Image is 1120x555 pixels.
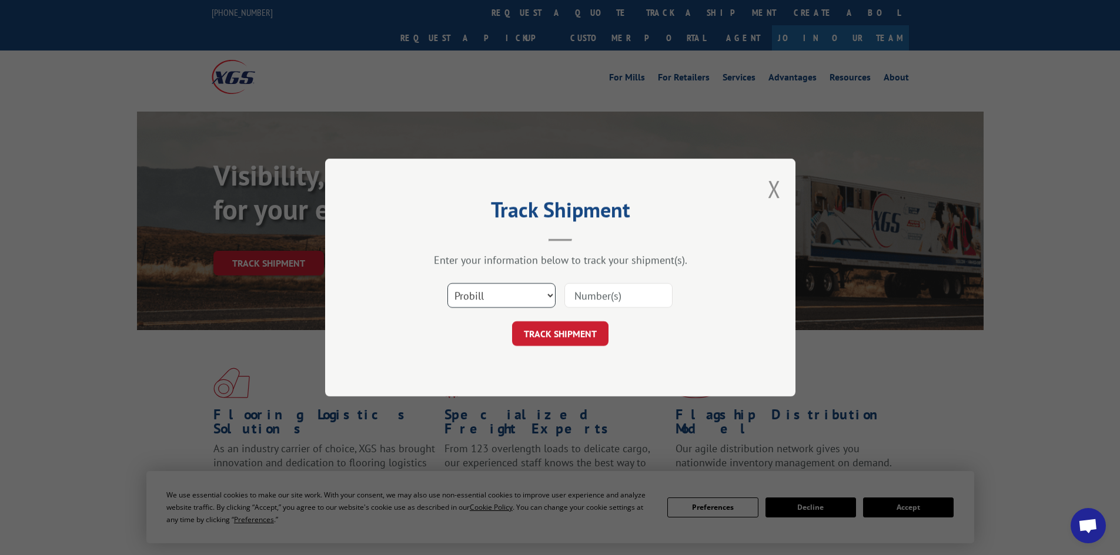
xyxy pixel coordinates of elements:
h2: Track Shipment [384,201,737,224]
div: Enter your information below to track your shipment(s). [384,253,737,267]
button: TRACK SHIPMENT [512,321,609,346]
button: Close modal [768,173,781,204]
a: Open chat [1071,508,1106,543]
input: Number(s) [564,283,673,308]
